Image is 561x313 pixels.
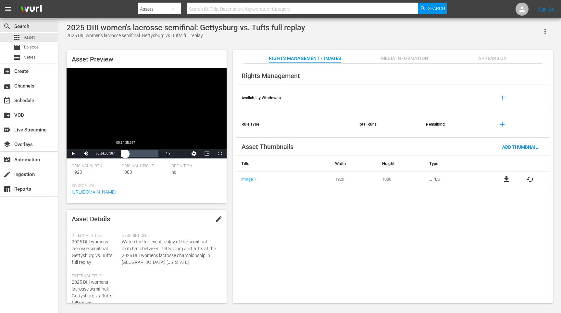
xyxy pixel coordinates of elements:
button: edit [211,211,227,227]
span: Create [3,67,11,75]
button: Add Thumbnail [497,141,543,153]
span: Original Width [72,164,118,169]
span: Appears On [468,54,517,62]
span: Internal Title: [72,233,118,238]
span: Episode [13,44,21,51]
div: 2025 DIII women's lacrosse semifinal: Gettysburg vs. Tufts full replay [67,23,305,32]
a: Image 1 [241,177,256,182]
button: Mute [80,149,93,158]
th: Title [236,156,330,171]
span: Search [3,22,11,30]
span: 1920 [72,170,82,175]
span: 2025 DIII women's lacrosse semifinal: Gettysburg vs. Tufts full replay [72,239,112,265]
span: add [498,120,506,128]
span: VOD [3,111,11,119]
button: Fullscreen [214,149,227,158]
span: Schedule [3,97,11,104]
span: Original Height [122,164,168,169]
span: External Title: [72,274,118,279]
td: 1080 [377,171,424,187]
span: Live Streaming [3,126,11,134]
span: Asset [13,34,21,41]
div: 2025 DIII women's lacrosse semifinal: Gettysburg vs. Tufts full replay [67,32,305,39]
th: Type [424,156,487,171]
a: Sign Out [538,7,555,12]
th: Total Runs [353,111,421,138]
span: 1080 [122,170,132,175]
a: file_download [503,175,510,183]
span: Search [428,3,445,14]
span: Description: [122,233,218,238]
span: edit [215,215,223,223]
button: add [494,116,510,132]
span: Overlays [3,141,11,148]
span: Asset [24,34,35,41]
th: Width [330,156,377,171]
img: ans4CAIJ8jUAAAAAAAAAAAAAAAAAAAAAAAAgQb4GAAAAAAAAAAAAAAAAAAAAAAAAJMjXAAAAAAAAAAAAAAAAAAAAAAAAgAT5G... [16,2,47,17]
div: Progress Bar [121,150,158,157]
span: 2025 DIII women's lacrosse semifinal: Gettysburg vs. Tufts full replay [72,279,112,305]
span: menu [4,5,12,13]
th: Rule Type [236,111,353,138]
span: Asset Preview [72,55,113,63]
span: Automation [3,156,11,164]
span: Episode [24,44,39,50]
th: Availability Window(s) [236,85,353,111]
th: Remaining [421,111,489,138]
span: Rights Management / Images [269,54,341,62]
span: Media Information [380,54,429,62]
span: Series [13,53,21,61]
button: Search [418,3,447,14]
span: Watch the full event replay of the semifinal match-up between Gettysburg and Tufts at the 2025 DI... [122,238,218,266]
span: Definition [171,164,218,169]
span: Channels [3,82,11,90]
td: 1920 [330,171,377,187]
span: Reports [3,185,11,193]
a: [URL][DOMAIN_NAME] [72,189,116,195]
button: Playback Rate [162,149,175,158]
td: .JPEG [424,171,487,187]
span: Source Url [72,184,218,189]
span: add [498,94,506,102]
span: Asset Thumbnails [242,143,293,151]
span: Series [24,54,36,61]
span: Add Thumbnail [497,144,543,150]
button: Jump To Time [188,149,201,158]
div: Video Player [67,68,227,158]
button: Picture-in-Picture [201,149,214,158]
button: Play [67,149,80,158]
th: Height [377,156,424,171]
span: Asset Details [72,215,110,223]
button: cached [526,175,534,183]
span: Ingestion [3,170,11,178]
span: hd [171,170,177,175]
span: Rights Management [242,72,300,80]
span: 00:14:35.367 [96,152,115,155]
button: add [494,90,510,106]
